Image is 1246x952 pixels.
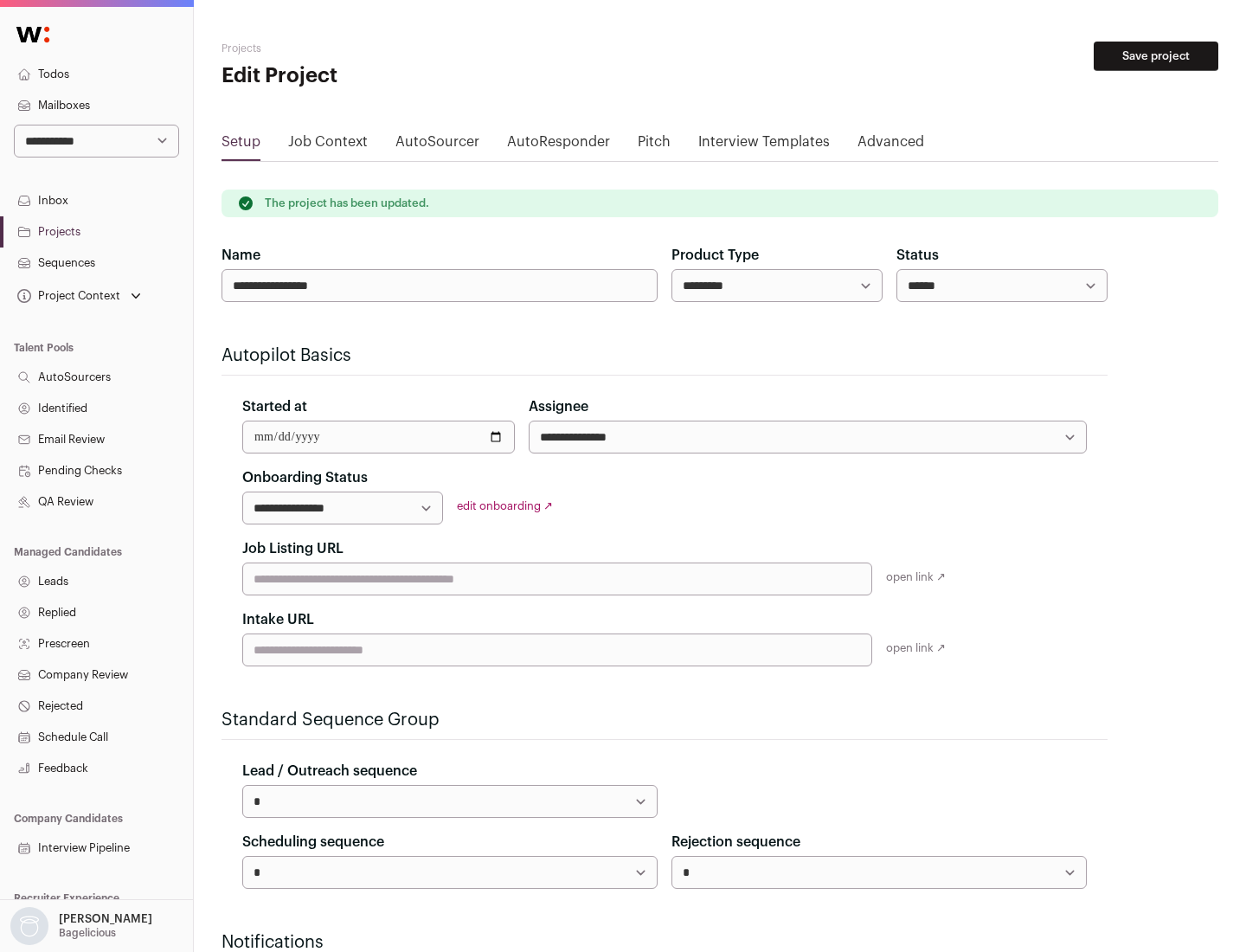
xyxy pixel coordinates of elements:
img: nopic.png [10,907,48,945]
h2: Standard Sequence Group [222,708,1108,732]
a: edit onboarding ↗ [457,500,553,511]
label: Onboarding Status [242,467,368,488]
label: Lead / Outreach sequence [242,761,417,782]
p: Bagelicious [59,926,116,940]
button: Open dropdown [14,284,145,308]
a: AutoSourcer [395,132,479,159]
a: Advanced [857,132,924,159]
h2: Projects [222,42,554,55]
p: [PERSON_NAME] [59,912,152,926]
label: Name [222,245,260,266]
a: Interview Templates [698,132,830,159]
a: Setup [222,132,260,159]
h2: Autopilot Basics [222,344,1108,368]
label: Product Type [671,245,759,266]
img: Wellfound [7,17,59,52]
a: Job Context [288,132,368,159]
div: Project Context [14,289,120,303]
a: Pitch [638,132,671,159]
label: Assignee [529,396,588,417]
a: AutoResponder [507,132,610,159]
label: Job Listing URL [242,538,344,559]
label: Intake URL [242,609,314,630]
label: Scheduling sequence [242,832,384,852]
p: The project has been updated. [265,196,429,210]
h1: Edit Project [222,62,554,90]
label: Status [896,245,939,266]
button: Save project [1094,42,1218,71]
label: Started at [242,396,307,417]
label: Rejection sequence [671,832,800,852]
button: Open dropdown [7,907,156,945]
